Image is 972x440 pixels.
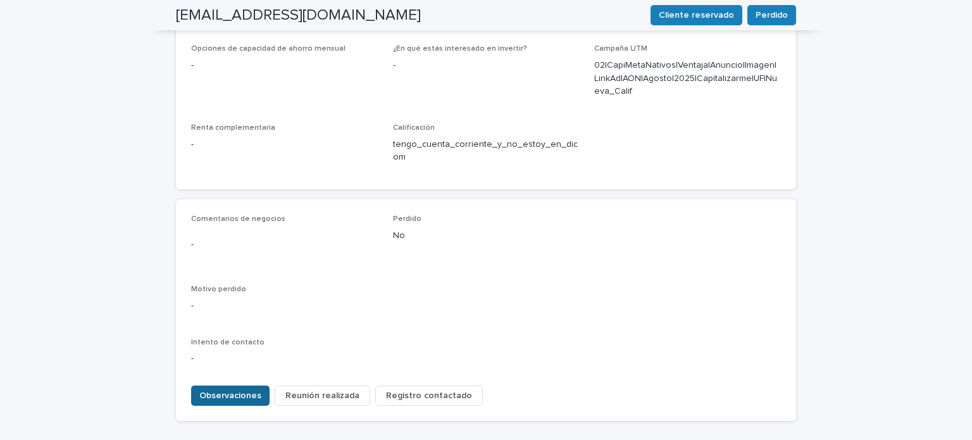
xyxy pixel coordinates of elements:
button: Reunión realizada [275,386,370,406]
font: Perdido [756,11,788,20]
font: Observaciones [199,391,261,400]
font: Comentarios de negocios [191,215,285,223]
font: [EMAIL_ADDRESS][DOMAIN_NAME] [176,8,421,23]
font: Registro contactado [386,391,472,400]
font: - [191,354,194,363]
button: Perdido [747,5,796,25]
button: Observaciones [191,386,270,406]
font: ¿En qué estás interesado en invertir? [393,45,527,53]
font: - [191,61,194,70]
font: - [393,61,396,70]
font: Intento de contacto [191,339,265,346]
font: No [393,231,405,240]
font: Calificación [393,124,435,132]
font: Motivo perdido [191,286,246,293]
font: Cliente reservado [659,11,734,20]
button: Registro contactado [375,386,483,406]
font: Perdido [393,215,421,223]
button: Cliente reservado [651,5,742,25]
font: Reunión realizada [285,391,359,400]
font: - [191,301,194,310]
font: 02|CapiMetaNativos|Ventaja|Anuncio|Imagen|LinkAd|AON|Agosto|2025|Capitalizarme|UF|Nueva_Calif [594,61,777,96]
font: - [191,240,194,249]
font: tengo_cuenta_corriente_y_no_estoy_en_dicom [393,140,578,162]
font: Renta complementaria [191,124,275,132]
font: Opciones de capacidad de ahorro mensual [191,45,346,53]
font: - [191,140,194,149]
font: Campaña UTM [594,45,647,53]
